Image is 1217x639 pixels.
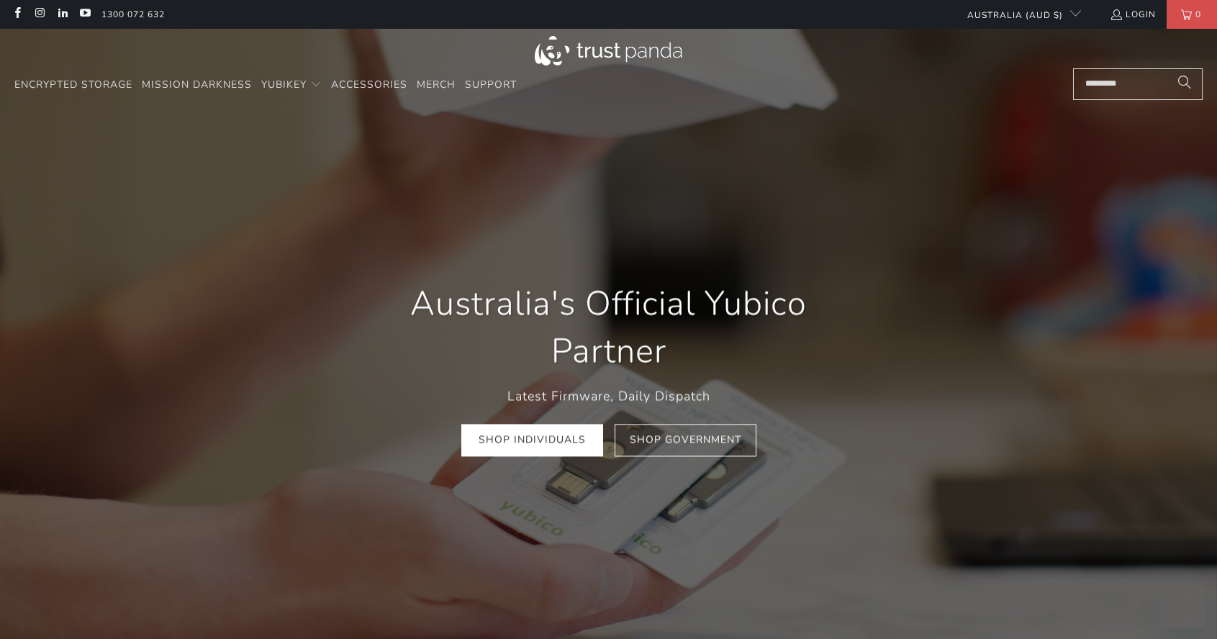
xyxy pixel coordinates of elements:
[331,78,407,91] span: Accessories
[331,68,407,102] a: Accessories
[535,36,682,65] img: Trust Panda Australia
[371,386,846,407] p: Latest Firmware, Daily Dispatch
[1110,6,1156,22] a: Login
[14,78,132,91] span: Encrypted Storage
[1073,68,1203,100] input: Search...
[417,78,456,91] span: Merch
[261,78,307,91] span: YubiKey
[14,68,132,102] a: Encrypted Storage
[11,9,23,20] a: Trust Panda Australia on Facebook
[33,9,45,20] a: Trust Panda Australia on Instagram
[261,68,322,102] summary: YubiKey
[1167,68,1203,100] button: Search
[142,68,252,102] a: Mission Darkness
[465,68,517,102] a: Support
[417,68,456,102] a: Merch
[615,425,756,457] a: Shop Government
[1159,581,1205,627] iframe: Button to launch messaging window
[371,280,846,375] h1: Australia's Official Yubico Partner
[14,68,517,102] nav: Translation missing: en.navigation.header.main_nav
[78,9,91,20] a: Trust Panda Australia on YouTube
[461,425,603,457] a: Shop Individuals
[465,78,517,91] span: Support
[142,78,252,91] span: Mission Darkness
[101,6,165,22] a: 1300 072 632
[56,9,68,20] a: Trust Panda Australia on LinkedIn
